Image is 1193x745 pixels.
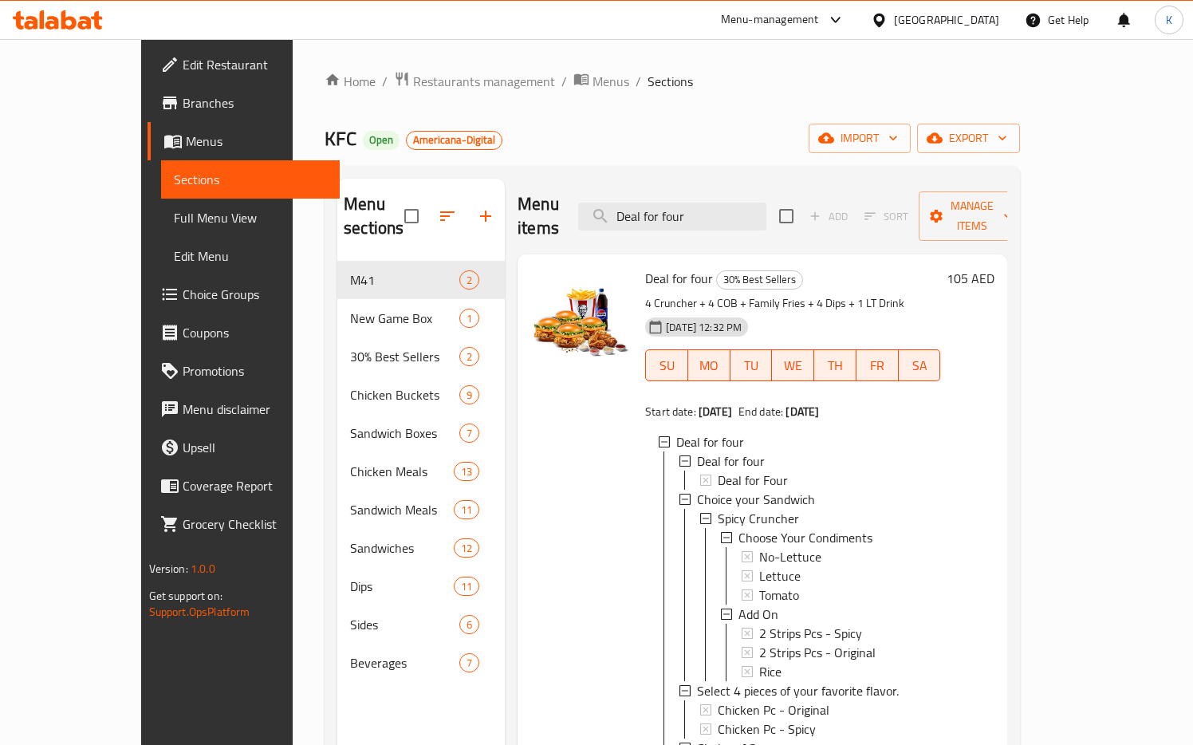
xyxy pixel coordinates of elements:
span: Select 4 pieces of your favorite flavor. [697,681,899,700]
span: Edit Menu [174,246,328,266]
button: TH [814,349,856,381]
span: [DATE] 12:32 PM [659,320,748,335]
span: End date: [738,401,783,422]
span: TU [737,354,766,377]
span: Spicy Cruncher [718,509,799,528]
div: items [459,347,479,366]
span: Manage items [931,196,1013,236]
div: Open [363,131,400,150]
button: FR [856,349,899,381]
span: Chicken Buckets [350,385,459,404]
span: Grocery Checklist [183,514,328,534]
div: [GEOGRAPHIC_DATA] [894,11,999,29]
span: Promotions [183,361,328,380]
a: Promotions [148,352,341,390]
span: Chicken Meals [350,462,454,481]
span: TH [821,354,850,377]
span: KFC [325,120,356,156]
span: Chicken Pc - Original [718,700,829,719]
span: Rice [759,662,782,681]
span: 13 [455,464,478,479]
div: M412 [337,261,505,299]
span: Americana-Digital [407,133,502,147]
div: items [454,538,479,558]
div: items [459,309,479,328]
a: Edit Menu [161,237,341,275]
span: Start date: [645,401,696,422]
a: Sections [161,160,341,199]
button: SA [899,349,941,381]
div: Sandwich Meals11 [337,491,505,529]
div: Sides6 [337,605,505,644]
a: Coupons [148,313,341,352]
a: Upsell [148,428,341,467]
div: 30% Best Sellers [350,347,459,366]
span: 30% Best Sellers [717,270,802,289]
h2: Menu sections [344,192,404,240]
a: Menus [573,71,629,92]
span: K [1166,11,1172,29]
span: Open [363,133,400,147]
a: Full Menu View [161,199,341,237]
span: Choose Your Condiments [738,528,872,547]
button: import [809,124,911,153]
li: / [382,72,388,91]
span: Branches [183,93,328,112]
div: items [454,462,479,481]
li: / [636,72,641,91]
nav: breadcrumb [325,71,1020,92]
button: WE [772,349,814,381]
span: Coupons [183,323,328,342]
span: Menus [186,132,328,151]
span: Deal for four [676,432,744,451]
span: 11 [455,579,478,594]
div: items [459,385,479,404]
span: Menu disclaimer [183,400,328,419]
div: items [459,653,479,672]
span: Sandwich Meals [350,500,454,519]
b: [DATE] [785,401,819,422]
span: Upsell [183,438,328,457]
div: Beverages7 [337,644,505,682]
span: 2 Strips Pcs - Spicy [759,624,862,643]
span: WE [778,354,808,377]
a: Menu disclaimer [148,390,341,428]
a: Menus [148,122,341,160]
button: MO [688,349,730,381]
b: [DATE] [699,401,732,422]
div: Sandwich Boxes [350,424,459,443]
div: Sides [350,615,459,634]
a: Choice Groups [148,275,341,313]
span: 1.0.0 [191,558,215,579]
span: Edit Restaurant [183,55,328,74]
input: search [578,203,766,231]
p: 4 Cruncher + 4 COB + Family Fries + 4 Dips + 1 LT Drink [645,294,940,313]
span: Version: [149,558,188,579]
span: Add item [803,204,854,229]
span: 6 [460,617,478,633]
span: M41 [350,270,459,290]
div: Sandwiches12 [337,529,505,567]
span: Tomato [759,585,799,605]
span: Sandwiches [350,538,454,558]
span: Deal for four [645,266,713,290]
a: Coverage Report [148,467,341,505]
span: 7 [460,656,478,671]
span: Dips [350,577,454,596]
span: Add On [738,605,778,624]
a: Home [325,72,376,91]
a: Grocery Checklist [148,505,341,543]
span: Deal for four [697,451,765,471]
span: 7 [460,426,478,441]
span: 1 [460,311,478,326]
span: MO [695,354,724,377]
div: Chicken Buckets9 [337,376,505,414]
span: Select section [770,199,803,233]
span: 12 [455,541,478,556]
span: Coverage Report [183,476,328,495]
div: Chicken Meals13 [337,452,505,491]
